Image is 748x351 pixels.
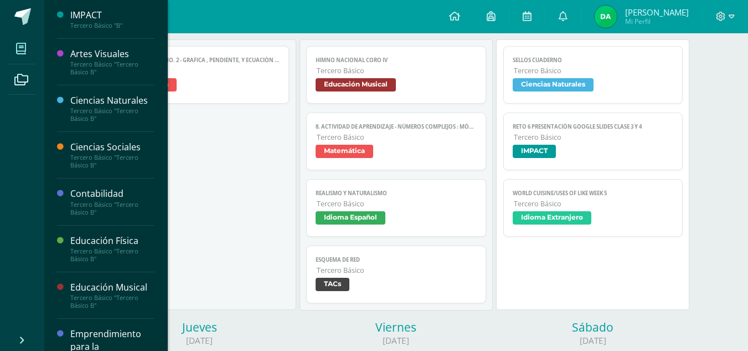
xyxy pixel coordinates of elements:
[70,107,154,123] div: Tercero Básico "Tercero Básico B"
[496,319,689,335] div: Sábado
[70,281,154,309] a: Educación MusicalTercero Básico "Tercero Básico B"
[300,319,493,335] div: Viernes
[70,281,154,294] div: Educación Musical
[70,154,154,169] div: Tercero Básico "Tercero Básico B"
[496,335,689,347] div: [DATE]
[70,201,154,216] div: Tercero Básico "Tercero Básico B"
[70,9,154,22] div: IMPACT
[625,7,689,18] span: [PERSON_NAME]
[316,211,385,225] span: Idioma Español
[513,78,594,91] span: Ciencias Naturales
[119,57,280,64] span: 7. Laboratorio No. 2 - Grafica , pendiente, y ecuación de la recta
[306,246,486,303] a: Esquema de redTercero BásicoTACs
[70,60,154,76] div: Tercero Básico "Tercero Básico B"
[595,6,617,28] img: 7953efc8cd54f7e772dcf0fcbad47300.png
[306,179,486,237] a: Realismo y NaturalismoTercero BásicoIdioma Español
[300,335,493,347] div: [DATE]
[513,145,556,158] span: IMPACT
[514,199,674,208] span: Tercero Básico
[120,66,280,75] span: Tercero Básico
[317,66,477,75] span: Tercero Básico
[70,94,154,123] a: Ciencias NaturalesTercero Básico "Tercero Básico B"
[70,141,154,169] a: Ciencias SocialesTercero Básico "Tercero Básico B"
[513,57,674,64] span: Sellos cuaderno
[306,46,486,104] a: Himno Nacional Coro IVTercero BásicoEducación Musical
[514,66,674,75] span: Tercero Básico
[316,78,396,91] span: Educación Musical
[317,199,477,208] span: Tercero Básico
[625,17,689,26] span: Mi Perfil
[513,211,591,225] span: Idioma Extranjero
[317,133,477,142] span: Tercero Básico
[317,266,477,275] span: Tercero Básico
[316,145,373,158] span: Matemática
[316,57,477,64] span: Himno Nacional Coro IV
[70,94,154,107] div: Ciencias Naturales
[70,235,154,263] a: Educación FísicaTercero Básico "Tercero Básico B"
[70,247,154,263] div: Tercero Básico "Tercero Básico B"
[70,187,154,216] a: ContabilidadTercero Básico "Tercero Básico B"
[70,48,154,60] div: Artes Visuales
[503,179,683,237] a: World Cuisine/Uses of LIKE week 5Tercero BásicoIdioma Extranjero
[514,133,674,142] span: Tercero Básico
[70,187,154,200] div: Contabilidad
[306,113,486,170] a: 8. Actividad de aprendizaje - Números complejos : Módulo , conjugado y opuesto.Tercero BásicoMate...
[103,335,296,347] div: [DATE]
[503,46,683,104] a: Sellos cuadernoTercero BásicoCiencias Naturales
[70,235,154,247] div: Educación Física
[70,48,154,76] a: Artes VisualesTercero Básico "Tercero Básico B"
[70,22,154,29] div: Tercero Básico "B"
[70,141,154,154] div: Ciencias Sociales
[316,123,477,130] span: 8. Actividad de aprendizaje - Números complejos : Módulo , conjugado y opuesto.
[110,46,290,104] a: 7. Laboratorio No. 2 - Grafica , pendiente, y ecuación de la rectaTercero BásicoMatemática
[70,9,154,29] a: IMPACTTercero Básico "B"
[70,294,154,309] div: Tercero Básico "Tercero Básico B"
[103,319,296,335] div: Jueves
[513,190,674,197] span: World Cuisine/Uses of LIKE week 5
[316,190,477,197] span: Realismo y Naturalismo
[503,113,683,170] a: Reto 6 Presentación Google Slides Clase 3 y 4Tercero BásicoIMPACT
[316,256,477,263] span: Esquema de red
[513,123,674,130] span: Reto 6 Presentación Google Slides Clase 3 y 4
[316,278,349,291] span: TACs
